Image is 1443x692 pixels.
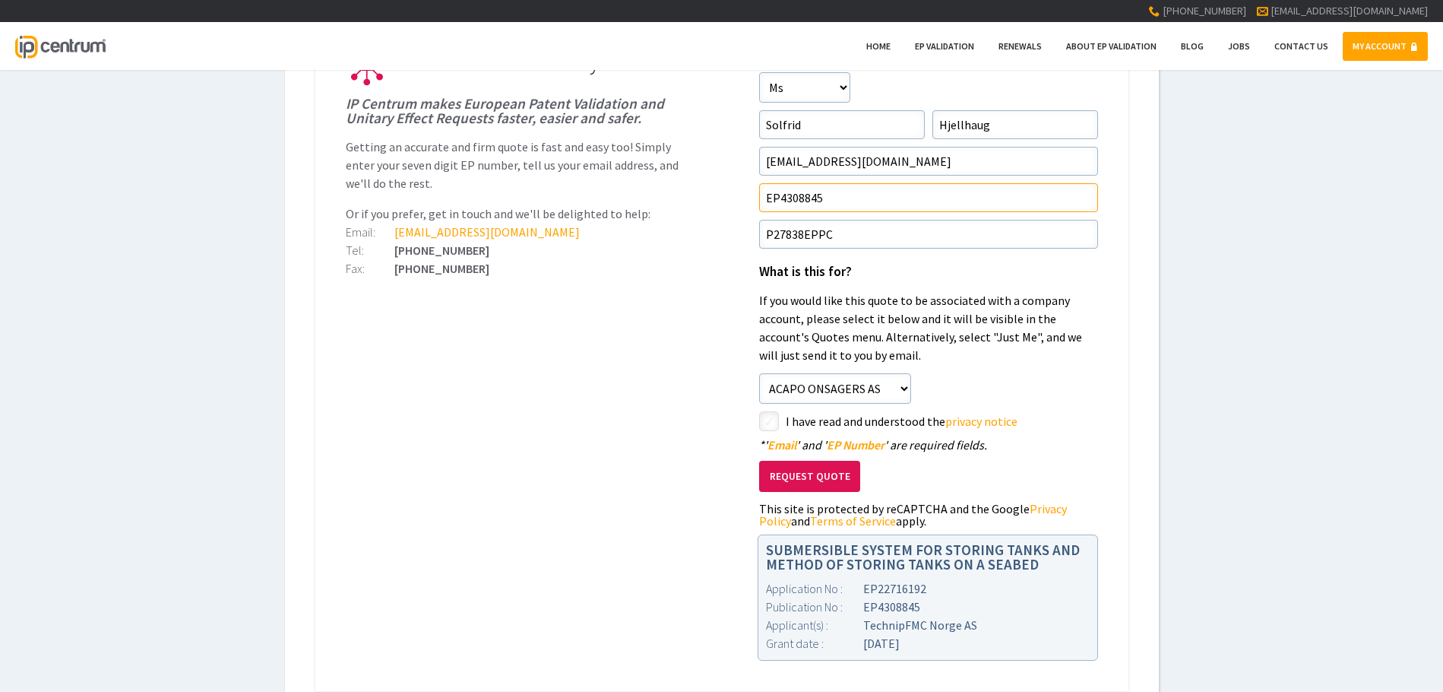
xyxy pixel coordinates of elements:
span: Renewals [998,40,1042,52]
a: privacy notice [945,414,1017,429]
a: Terms of Service [810,513,896,529]
span: Blog [1181,40,1204,52]
a: [EMAIL_ADDRESS][DOMAIN_NAME] [394,224,580,240]
a: Renewals [989,32,1052,61]
h1: IP Centrum makes European Patent Validation and Unitary Effect Requests faster, easier and safer. [346,97,685,125]
a: [EMAIL_ADDRESS][DOMAIN_NAME] [1271,4,1428,17]
span: Email [767,437,796,452]
div: Grant date : [766,634,863,652]
span: Contact Us [1274,40,1328,52]
span: EP Validation [915,40,974,52]
span: Home [866,40,891,52]
a: Contact Us [1264,32,1338,61]
p: Or if you prefer, get in touch and we'll be delighted to help: [346,205,685,223]
div: EP22716192 [766,579,1090,598]
a: Privacy Policy [759,501,1067,529]
a: IP Centrum [15,22,105,70]
p: Getting an accurate and firm quote is fast and easy too! Simply enter your seven digit EP number,... [346,138,685,192]
div: This site is protected by reCAPTCHA and the Google and apply. [759,503,1098,527]
span: [PHONE_NUMBER] [1163,4,1246,17]
input: Surname [932,110,1098,139]
h1: SUBMERSIBLE SYSTEM FOR STORING TANKS AND METHOD OF STORING TANKS ON A SEABED [766,543,1090,572]
div: ' ' and ' ' are required fields. [759,439,1098,451]
div: TechnipFMC Norge AS [766,616,1090,634]
a: Jobs [1218,32,1260,61]
div: Publication No : [766,598,863,616]
a: Blog [1171,32,1214,61]
a: Home [856,32,900,61]
input: First Name [759,110,925,139]
div: [DATE] [766,634,1090,652]
label: styled-checkbox [759,411,779,431]
span: EP Number [827,437,884,452]
div: Application No : [766,579,863,598]
input: Your Reference [759,220,1098,249]
p: If you would like this quote to be associated with a company account, please select it below and ... [759,291,1098,364]
span: EP Validation & Unitary Effect [399,49,653,76]
a: EP Validation [905,32,984,61]
h1: What is this for? [759,265,1098,279]
label: I have read and understood the [786,411,1098,431]
button: Request Quote [759,461,860,492]
div: Email: [346,226,394,238]
div: Applicant(s) : [766,616,863,634]
div: Fax: [346,262,394,275]
span: About EP Validation [1066,40,1157,52]
input: EP Number [759,183,1098,212]
div: Tel: [346,244,394,256]
a: About EP Validation [1056,32,1166,61]
div: [PHONE_NUMBER] [346,244,685,256]
div: EP4308845 [766,598,1090,616]
span: Jobs [1228,40,1250,52]
a: MY ACCOUNT [1343,32,1428,61]
input: Email [759,147,1098,176]
div: [PHONE_NUMBER] [346,262,685,275]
